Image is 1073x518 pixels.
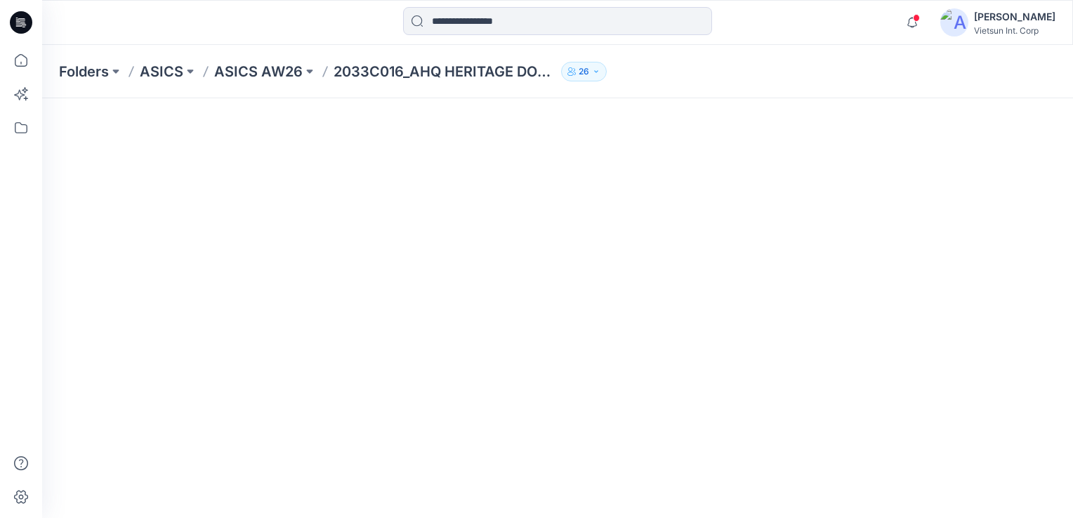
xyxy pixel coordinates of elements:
[214,62,303,81] a: ASICS AW26
[940,8,968,36] img: avatar
[561,62,607,81] button: 26
[140,62,183,81] a: ASICS
[974,25,1055,36] div: Vietsun Int. Corp
[42,98,1073,518] iframe: edit-style
[579,64,589,79] p: 26
[59,62,109,81] a: Folders
[974,8,1055,25] div: [PERSON_NAME]
[334,62,555,81] p: 2033C016_AHQ HERITAGE DOUBLE WEAVE PANT UNISEX WESTERN_AW26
